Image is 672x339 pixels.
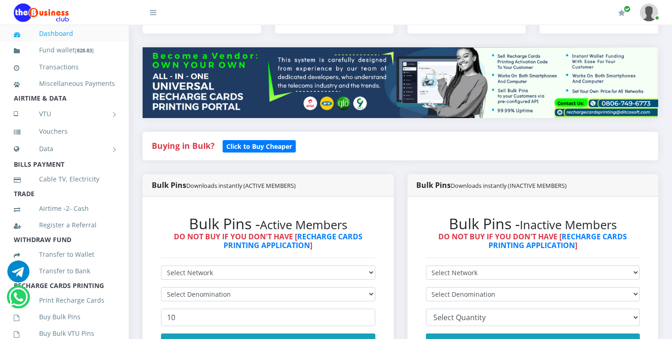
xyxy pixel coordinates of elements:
strong: Bulk Pins [417,180,567,190]
i: Renew/Upgrade Subscription [618,9,625,17]
h2: Bulk Pins - [426,215,640,232]
a: Cable TV, Electricity [14,169,115,190]
small: Active Members [260,217,347,233]
a: RECHARGE CARDS PRINTING APPLICATION [224,232,362,250]
img: User [640,4,658,22]
a: RECHARGE CARDS PRINTING APPLICATION [488,232,627,250]
a: Chat for support [7,267,29,282]
h2: Bulk Pins - [161,215,375,232]
b: Click to Buy Cheaper [226,142,292,151]
small: Downloads instantly (INACTIVE MEMBERS) [451,181,567,190]
a: Chat for support [9,293,28,308]
a: Airtime -2- Cash [14,198,115,219]
a: Dashboard [14,23,115,44]
a: Data [14,137,115,160]
b: 828.83 [77,47,92,54]
img: multitenant_rcp.png [143,47,658,118]
small: Downloads instantly (ACTIVE MEMBERS) [186,181,296,190]
strong: Buying in Bulk? [152,140,214,151]
a: Print Recharge Cards [14,290,115,311]
strong: Bulk Pins [152,180,296,190]
strong: DO NOT BUY IF YOU DON'T HAVE [ ] [438,232,627,250]
strong: DO NOT BUY IF YOU DON'T HAVE [ ] [174,232,362,250]
span: Renew/Upgrade Subscription [624,6,631,12]
small: Inactive Members [520,217,617,233]
a: Register a Referral [14,215,115,236]
a: Fund wallet[828.83] [14,40,115,61]
a: Transfer to Wallet [14,244,115,265]
a: VTU [14,102,115,125]
input: Enter Quantity [161,309,375,326]
img: Logo [14,4,69,22]
a: Click to Buy Cheaper [223,140,296,151]
a: Buy Bulk Pins [14,306,115,328]
small: [ ] [75,47,94,54]
a: Transfer to Bank [14,260,115,282]
a: Transactions [14,56,115,78]
a: Vouchers [14,121,115,142]
a: Miscellaneous Payments [14,73,115,94]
